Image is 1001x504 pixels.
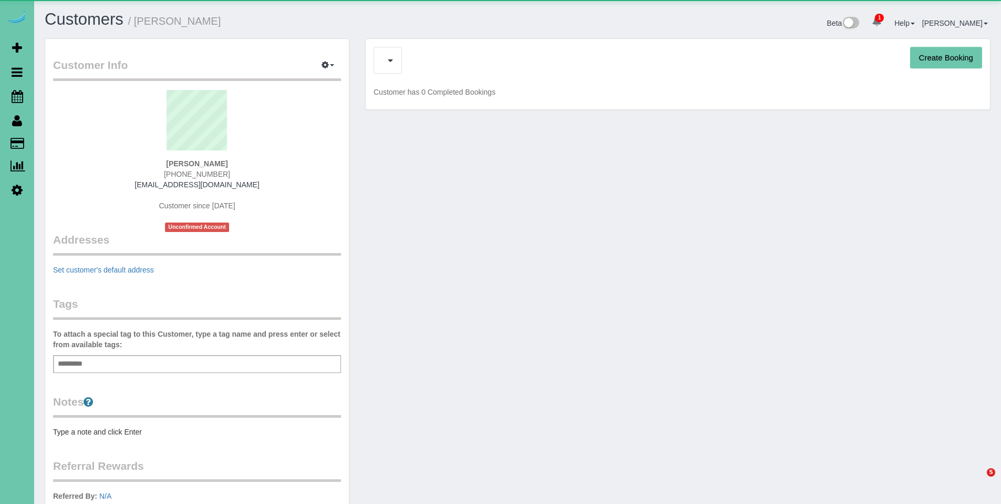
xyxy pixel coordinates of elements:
strong: [PERSON_NAME] [166,159,228,168]
span: 1 [875,14,884,22]
pre: Type a note and click Enter [53,427,341,437]
legend: Customer Info [53,57,341,81]
label: Referred By: [53,491,97,501]
a: N/A [99,492,111,500]
legend: Notes [53,394,341,418]
a: [EMAIL_ADDRESS][DOMAIN_NAME] [135,180,259,189]
small: / [PERSON_NAME] [128,15,221,27]
img: New interface [842,17,859,31]
span: Customer since [DATE] [159,201,235,210]
a: Beta [827,19,860,27]
p: Customer has 0 Completed Bookings [374,87,982,97]
span: Unconfirmed Account [165,223,229,231]
a: [PERSON_NAME] [922,19,988,27]
span: [PHONE_NUMBER] [164,170,230,178]
a: Help [894,19,915,27]
label: To attach a special tag to this Customer, type a tag name and press enter or select from availabl... [53,329,341,350]
legend: Referral Rewards [53,458,341,482]
iframe: Intercom live chat [965,468,990,493]
span: 5 [987,468,995,477]
a: 1 [866,11,887,34]
a: Customers [45,10,123,28]
img: Automaid Logo [6,11,27,25]
legend: Tags [53,296,341,320]
button: Create Booking [910,47,982,69]
a: Set customer's default address [53,266,154,274]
